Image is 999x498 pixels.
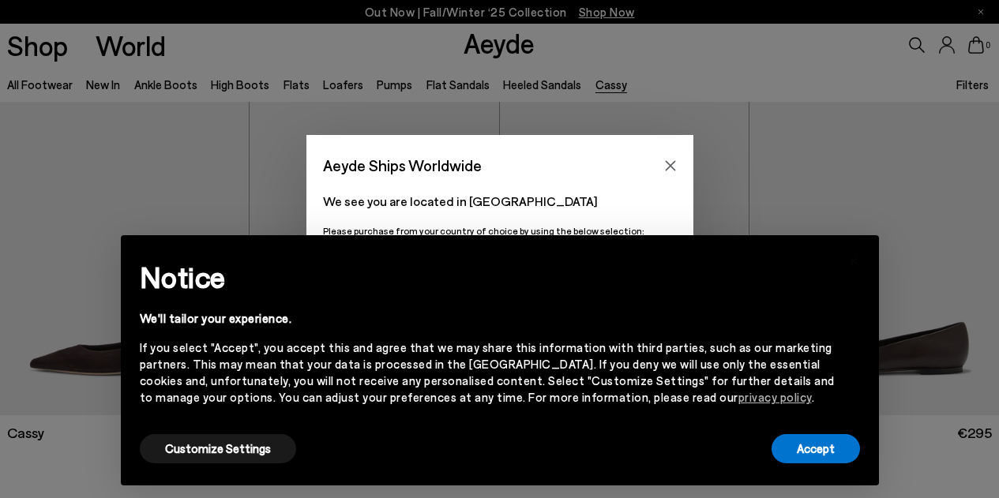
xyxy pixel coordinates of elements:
[835,240,873,278] button: Close this notice
[140,339,835,406] div: If you select "Accept", you accept this and agree that we may share this information with third p...
[772,434,860,463] button: Accept
[659,154,682,178] button: Close
[848,247,859,270] span: ×
[323,152,482,179] span: Aeyde Ships Worldwide
[140,256,835,298] h2: Notice
[140,434,296,463] button: Customize Settings
[140,310,835,327] div: We'll tailor your experience.
[323,192,677,211] p: We see you are located in [GEOGRAPHIC_DATA]
[738,390,812,404] a: privacy policy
